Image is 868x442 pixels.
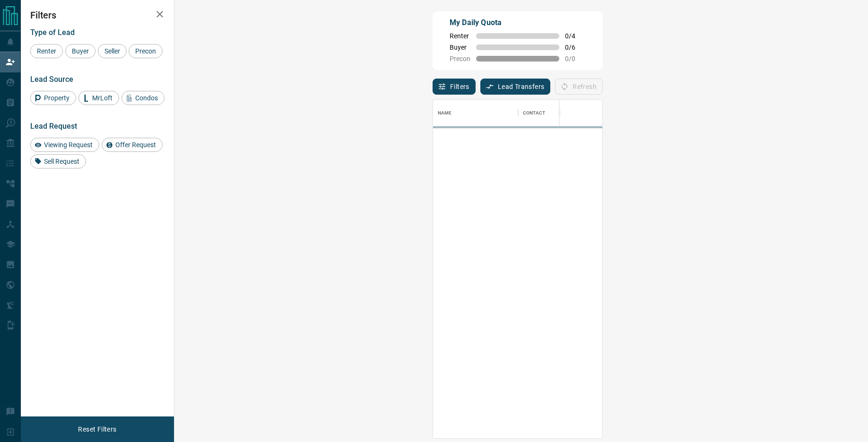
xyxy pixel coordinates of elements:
[41,94,73,102] span: Property
[102,138,163,152] div: Offer Request
[34,47,60,55] span: Renter
[69,47,92,55] span: Buyer
[433,100,518,126] div: Name
[565,44,586,51] span: 0 / 6
[518,100,594,126] div: Contact
[30,91,76,105] div: Property
[132,47,159,55] span: Precon
[450,32,470,40] span: Renter
[30,28,75,37] span: Type of Lead
[438,100,452,126] div: Name
[433,79,476,95] button: Filters
[41,158,83,165] span: Sell Request
[65,44,95,58] div: Buyer
[72,421,122,437] button: Reset Filters
[98,44,127,58] div: Seller
[30,154,86,168] div: Sell Request
[565,32,586,40] span: 0 / 4
[101,47,123,55] span: Seller
[30,138,99,152] div: Viewing Request
[78,91,119,105] div: MrLoft
[30,9,165,21] h2: Filters
[523,100,545,126] div: Contact
[450,17,586,28] p: My Daily Quota
[112,141,159,149] span: Offer Request
[129,44,163,58] div: Precon
[450,55,470,62] span: Precon
[122,91,165,105] div: Condos
[565,55,586,62] span: 0 / 0
[132,94,161,102] span: Condos
[30,75,73,84] span: Lead Source
[30,122,77,131] span: Lead Request
[41,141,96,149] span: Viewing Request
[89,94,116,102] span: MrLoft
[450,44,470,51] span: Buyer
[480,79,551,95] button: Lead Transfers
[30,44,63,58] div: Renter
